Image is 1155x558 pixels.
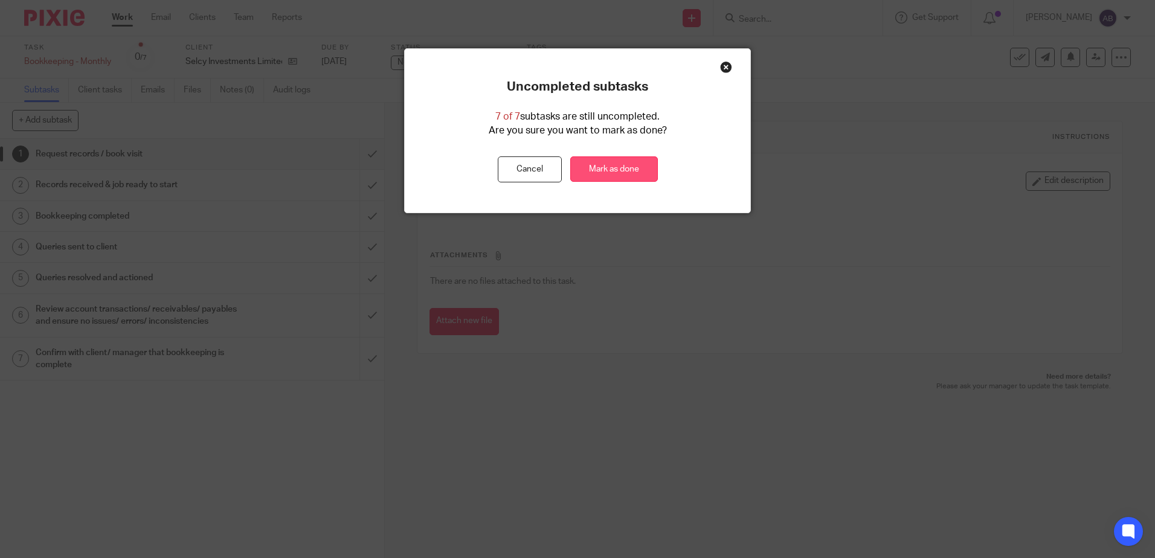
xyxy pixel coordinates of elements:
[489,124,667,138] p: Are you sure you want to mark as done?
[495,110,660,124] p: subtasks are still uncompleted.
[507,79,648,95] p: Uncompleted subtasks
[570,156,658,182] a: Mark as done
[498,156,562,182] button: Cancel
[495,112,520,121] span: 7 of 7
[720,61,732,73] div: Close this dialog window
